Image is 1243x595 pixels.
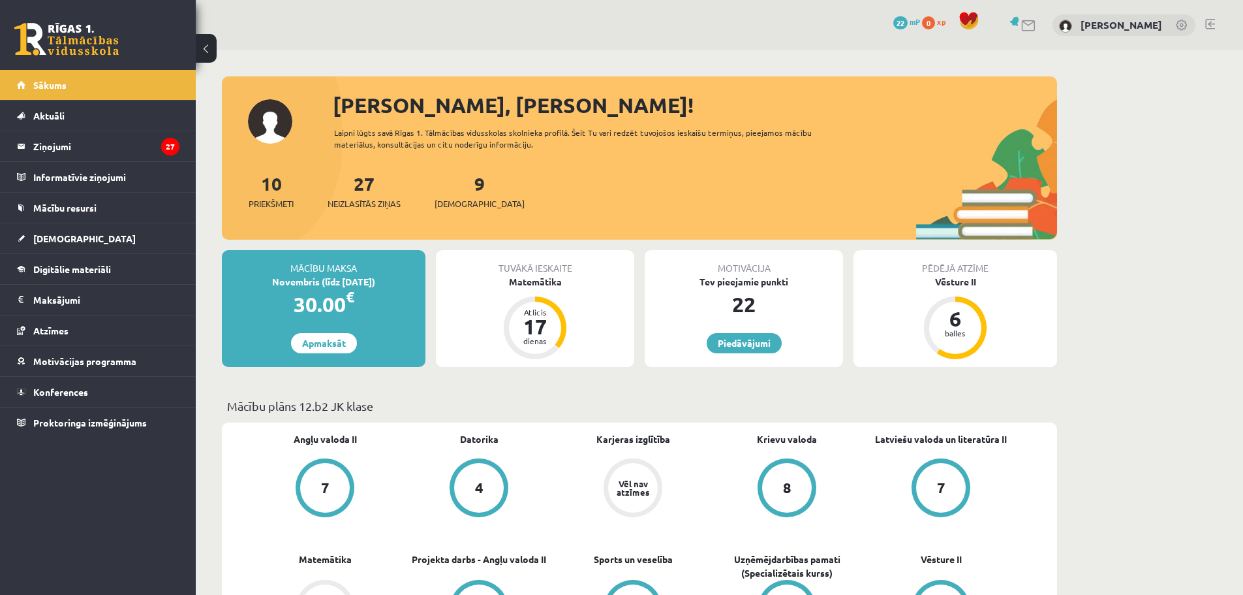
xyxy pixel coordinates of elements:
[33,162,179,192] legend: Informatīvie ziņojumi
[17,285,179,315] a: Maksājumi
[33,386,88,398] span: Konferences
[17,346,179,376] a: Motivācijas programma
[291,333,357,353] a: Apmaksāt
[875,432,1007,446] a: Latviešu valoda un literatūra II
[596,432,670,446] a: Karjeras izglītība
[249,172,294,210] a: 10Priekšmeti
[161,138,179,155] i: 27
[893,16,908,29] span: 22
[922,16,952,27] a: 0 xp
[937,16,945,27] span: xp
[435,172,525,210] a: 9[DEMOGRAPHIC_DATA]
[33,202,97,214] span: Mācību resursi
[436,275,634,289] div: Matemātika
[645,289,843,320] div: 22
[515,337,555,345] div: dienas
[334,127,835,150] div: Laipni lūgts savā Rīgas 1. Tālmācības vidusskolas skolnieka profilā. Šeit Tu vari redzēt tuvojošo...
[33,417,147,428] span: Proktoringa izmēģinājums
[436,275,634,361] a: Matemātika Atlicis 17 dienas
[1081,18,1162,31] a: [PERSON_NAME]
[412,553,546,566] a: Projekta darbs - Angļu valoda II
[910,16,920,27] span: mP
[594,553,673,566] a: Sports un veselība
[33,325,69,336] span: Atzīmes
[936,308,975,329] div: 6
[294,432,357,446] a: Angļu valoda II
[615,479,651,496] div: Vēl nav atzīmes
[645,275,843,289] div: Tev pieejamie punkti
[33,131,179,161] legend: Ziņojumi
[17,70,179,100] a: Sākums
[645,250,843,275] div: Motivācija
[921,553,962,566] a: Vēsture II
[227,397,1052,415] p: Mācību plāns 12.b2 JK klase
[222,250,425,275] div: Mācību maksa
[17,162,179,192] a: Informatīvie ziņojumi
[33,79,67,91] span: Sākums
[460,432,499,446] a: Datorika
[515,308,555,316] div: Atlicis
[435,197,525,210] span: [DEMOGRAPHIC_DATA]
[299,553,352,566] a: Matemātika
[17,223,179,253] a: [DEMOGRAPHIC_DATA]
[17,377,179,407] a: Konferences
[33,233,136,244] span: [DEMOGRAPHIC_DATA]
[222,289,425,320] div: 30.00
[17,101,179,131] a: Aktuāli
[710,553,864,580] a: Uzņēmējdarbības pamati (Specializētais kurss)
[14,23,119,56] a: Rīgas 1. Tālmācības vidusskola
[33,355,136,367] span: Motivācijas programma
[783,481,791,495] div: 8
[346,287,354,306] span: €
[937,481,945,495] div: 7
[249,197,294,210] span: Priekšmeti
[864,458,1018,520] a: 7
[328,172,401,210] a: 27Neizlasītās ziņas
[33,110,65,121] span: Aktuāli
[248,458,402,520] a: 7
[475,481,483,495] div: 4
[17,315,179,346] a: Atzīmes
[707,333,782,353] a: Piedāvājumi
[402,458,556,520] a: 4
[33,263,111,275] span: Digitālie materiāli
[515,316,555,337] div: 17
[17,193,179,223] a: Mācību resursi
[436,250,634,275] div: Tuvākā ieskaite
[556,458,710,520] a: Vēl nav atzīmes
[328,197,401,210] span: Neizlasītās ziņas
[922,16,935,29] span: 0
[33,285,179,315] legend: Maksājumi
[1059,20,1072,33] img: Daniels Kirjanovs
[853,275,1057,289] div: Vēsture II
[853,250,1057,275] div: Pēdējā atzīme
[710,458,864,520] a: 8
[321,481,330,495] div: 7
[853,275,1057,361] a: Vēsture II 6 balles
[222,275,425,289] div: Novembris (līdz [DATE])
[17,131,179,161] a: Ziņojumi27
[936,329,975,337] div: balles
[893,16,920,27] a: 22 mP
[757,432,817,446] a: Krievu valoda
[17,254,179,284] a: Digitālie materiāli
[333,89,1057,121] div: [PERSON_NAME], [PERSON_NAME]!
[17,408,179,438] a: Proktoringa izmēģinājums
